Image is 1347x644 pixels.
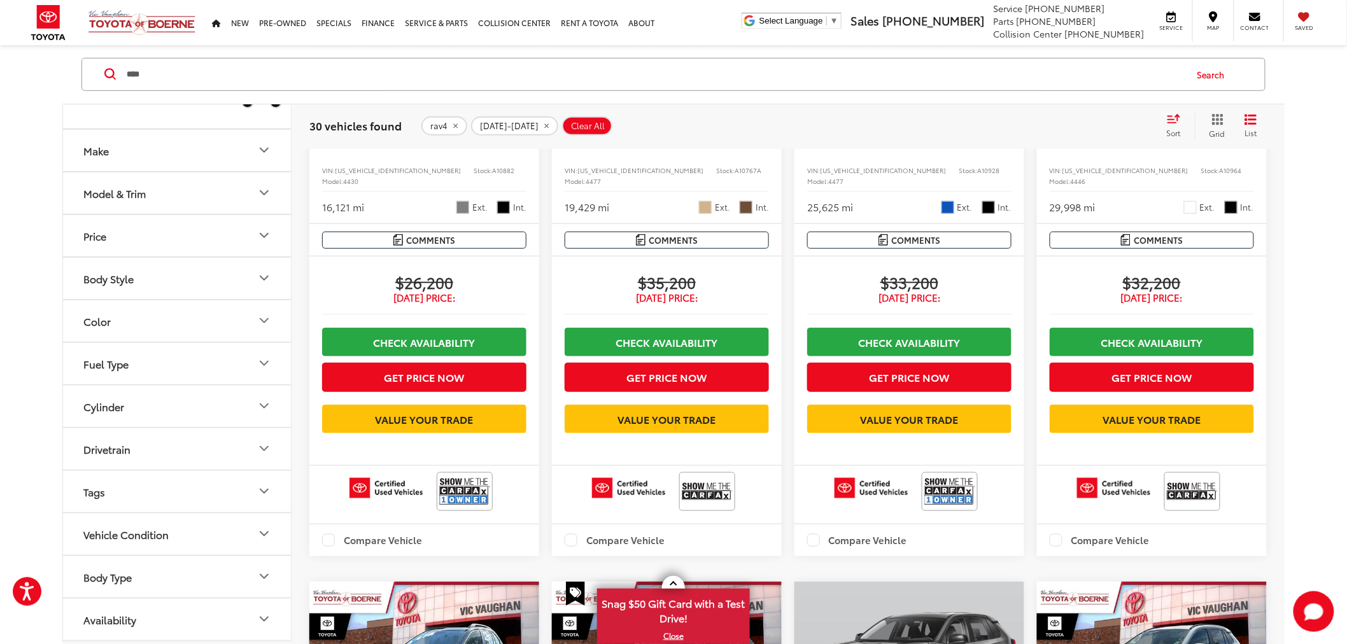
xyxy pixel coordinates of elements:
[421,116,467,136] button: remove rav4
[892,234,941,246] span: Comments
[1200,201,1215,213] span: Ext.
[83,442,130,454] div: Drivetrain
[513,201,526,213] span: Int.
[63,257,292,298] button: Body StyleBody Style
[1017,15,1096,27] span: [PHONE_NUMBER]
[1050,200,1096,214] div: 29,998 mi
[1026,2,1105,15] span: [PHONE_NUMBER]
[1050,176,1071,186] span: Model:
[807,534,907,547] label: Compare Vehicle
[1294,591,1334,632] button: Toggle Chat Window
[1220,165,1242,175] span: A10964
[1077,478,1150,498] img: Toyota Certified Used Vehicles
[63,385,292,426] button: CylinderCylinder
[430,121,448,131] span: rav4
[335,165,461,175] span: [US_VEHICLE_IDENTIFICATION_NUMBER]
[1294,591,1334,632] svg: Start Chat
[63,129,292,171] button: MakeMake
[257,526,272,542] div: Vehicle Condition
[88,10,196,36] img: Vic Vaughan Toyota of Boerne
[1050,272,1254,291] span: $32,200
[807,232,1012,249] button: Comments
[472,201,488,213] span: Ext.
[257,484,272,499] div: Tags
[566,582,585,606] span: Special
[835,478,908,498] img: Toyota Certified Used Vehicles
[586,176,601,186] span: 4477
[257,356,272,371] div: Fuel Type
[565,291,769,304] span: [DATE] Price:
[636,234,646,245] img: Comments
[878,234,889,245] img: Comments
[474,165,492,175] span: Stock:
[322,534,422,547] label: Compare Vehicle
[1050,291,1254,304] span: [DATE] Price:
[63,342,292,384] button: Fuel TypeFuel Type
[257,270,272,286] div: Body Style
[598,590,749,629] span: Snag $50 Gift Card with a Test Drive!
[257,143,272,158] div: Make
[347,136,358,151] span: LE
[1050,363,1254,391] button: Get Price Now
[63,300,292,341] button: ColorColor
[83,186,146,199] div: Model & Trim
[83,144,109,156] div: Make
[1134,234,1183,246] span: Comments
[882,12,984,29] span: [PHONE_NUMBER]
[740,201,752,214] span: Nutmeg
[1121,234,1131,245] img: Comments
[257,313,272,328] div: Color
[439,475,490,508] img: CarFax One Owner
[682,475,733,508] img: View CARFAX report
[977,165,999,175] span: A10928
[807,405,1012,433] a: Value Your Trade
[565,328,769,356] a: Check Availability
[807,291,1012,304] span: [DATE] Price:
[1185,59,1243,90] button: Search
[343,176,358,186] span: 4430
[565,534,665,547] label: Compare Vehicle
[1065,27,1145,40] span: [PHONE_NUMBER]
[322,165,335,175] span: VIN:
[998,201,1012,213] span: Int.
[257,569,272,584] div: Body Type
[807,363,1012,391] button: Get Price Now
[471,116,558,136] button: remove 2023-2024
[125,59,1185,90] input: Search by Make, Model, or Keyword
[83,613,136,625] div: Availability
[497,201,510,214] span: Black
[832,136,896,151] span: XLE Premium
[63,598,292,640] button: AvailabilityAvailability
[83,570,132,582] div: Body Type
[807,122,931,150] span: Toyota RAV4
[1157,24,1186,32] span: Service
[1050,405,1254,433] a: Value Your Trade
[393,234,404,245] img: Comments
[759,16,838,25] a: Select Language​
[807,165,820,175] span: VIN:
[807,272,1012,291] span: $33,200
[322,328,526,356] a: Check Availability
[83,314,111,326] div: Color
[589,136,653,151] span: XLE Premium
[592,478,665,498] img: Toyota Certified Used Vehicles
[828,176,843,186] span: 4477
[322,176,343,186] span: Model:
[1225,201,1238,214] span: Black
[63,556,292,597] button: Body TypeBody Type
[807,200,853,214] div: 25,625 mi
[993,15,1014,27] span: Parts
[492,165,514,175] span: A10882
[649,234,698,246] span: Comments
[577,165,703,175] span: [US_VEHICLE_IDENTIFICATION_NUMBER]
[826,16,827,25] span: ​
[63,470,292,512] button: TagsTags
[456,201,469,214] span: Gray
[1160,113,1195,139] button: Select sort value
[565,176,586,186] span: Model:
[63,172,292,213] button: Model & TrimModel & Trim
[571,121,605,131] span: Clear All
[1071,176,1086,186] span: 4446
[1241,201,1254,213] span: Int.
[1199,24,1227,32] span: Map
